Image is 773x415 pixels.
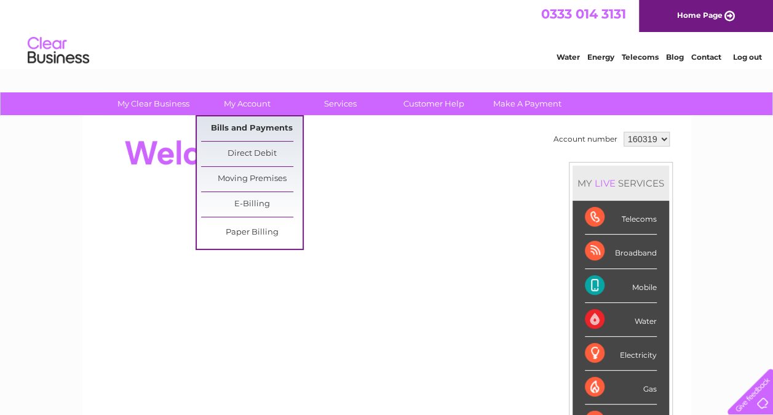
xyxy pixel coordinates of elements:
[585,269,657,303] div: Mobile
[97,7,678,60] div: Clear Business is a trading name of Verastar Limited (registered in [GEOGRAPHIC_DATA] No. 3667643...
[550,129,620,150] td: Account number
[196,92,298,115] a: My Account
[585,235,657,268] div: Broadband
[666,52,684,62] a: Blog
[201,220,303,245] a: Paper Billing
[585,337,657,371] div: Electricity
[383,92,485,115] a: Customer Help
[585,371,657,405] div: Gas
[201,167,303,191] a: Moving Premises
[622,52,659,62] a: Telecoms
[201,142,303,166] a: Direct Debit
[477,92,578,115] a: Make A Payment
[585,303,657,337] div: Water
[585,201,657,235] div: Telecoms
[290,92,391,115] a: Services
[541,6,626,22] a: 0333 014 3131
[732,52,761,62] a: Log out
[103,92,204,115] a: My Clear Business
[201,116,303,141] a: Bills and Payments
[587,52,614,62] a: Energy
[201,192,303,217] a: E-Billing
[557,52,580,62] a: Water
[691,52,721,62] a: Contact
[573,166,669,201] div: MY SERVICES
[592,177,618,189] div: LIVE
[27,32,90,70] img: logo.png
